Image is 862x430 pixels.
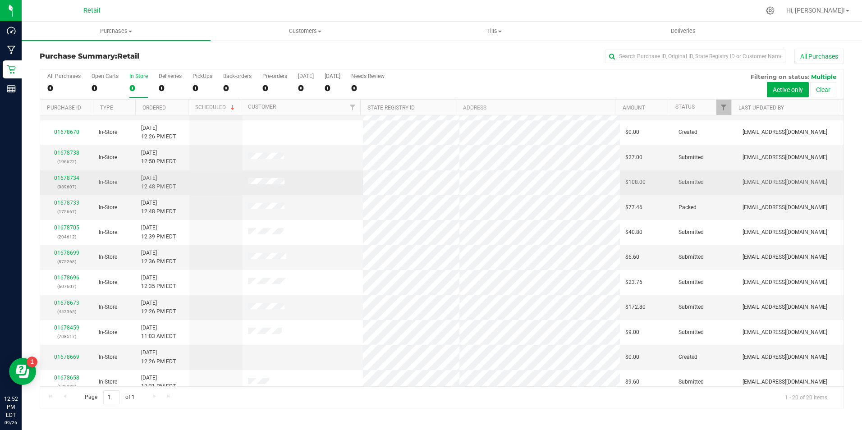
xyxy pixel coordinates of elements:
[400,22,589,41] a: Tills
[99,178,117,187] span: In-Store
[141,174,176,191] span: [DATE] 12:48 PM EDT
[400,27,588,35] span: Tills
[679,303,704,311] span: Submitted
[743,253,827,261] span: [EMAIL_ADDRESS][DOMAIN_NAME]
[810,82,836,97] button: Clear
[54,224,79,231] a: 01678705
[248,104,276,110] a: Customer
[211,22,399,41] a: Customers
[589,22,778,41] a: Deliveries
[659,27,708,35] span: Deliveries
[22,22,211,41] a: Purchases
[679,228,704,237] span: Submitted
[456,100,615,115] th: Address
[625,253,639,261] span: $6.60
[141,274,176,291] span: [DATE] 12:35 PM EDT
[211,27,399,35] span: Customers
[7,65,16,74] inline-svg: Retail
[743,303,827,311] span: [EMAIL_ADDRESS][DOMAIN_NAME]
[625,278,642,287] span: $23.76
[679,128,697,137] span: Created
[141,124,176,141] span: [DATE] 12:26 PM EDT
[54,375,79,381] a: 01678658
[141,249,176,266] span: [DATE] 12:36 PM EDT
[679,253,704,261] span: Submitted
[625,228,642,237] span: $40.80
[54,354,79,360] a: 01678669
[325,83,340,93] div: 0
[54,175,79,181] a: 01678734
[141,348,176,366] span: [DATE] 12:26 PM EDT
[141,374,176,391] span: [DATE] 12:21 PM EDT
[743,278,827,287] span: [EMAIL_ADDRESS][DOMAIN_NAME]
[765,6,776,15] div: Manage settings
[99,203,117,212] span: In-Store
[625,353,639,361] span: $0.00
[99,278,117,287] span: In-Store
[46,382,88,391] p: (675988)
[625,203,642,212] span: $77.46
[54,150,79,156] a: 01678738
[99,253,117,261] span: In-Store
[675,104,695,110] a: Status
[743,178,827,187] span: [EMAIL_ADDRESS][DOMAIN_NAME]
[223,73,252,79] div: Back-orders
[46,332,88,341] p: (708517)
[811,73,836,80] span: Multiple
[83,7,101,14] span: Retail
[77,390,142,404] span: Page of 1
[786,7,845,14] span: Hi, [PERSON_NAME]!
[54,325,79,331] a: 01678459
[99,378,117,386] span: In-Store
[27,357,37,367] iframe: Resource center unread badge
[46,257,88,266] p: (875268)
[298,83,314,93] div: 0
[141,149,176,166] span: [DATE] 12:50 PM EDT
[4,419,18,426] p: 09/26
[54,250,79,256] a: 01678699
[679,278,704,287] span: Submitted
[743,153,827,162] span: [EMAIL_ADDRESS][DOMAIN_NAME]
[679,153,704,162] span: Submitted
[129,73,148,79] div: In Store
[743,328,827,337] span: [EMAIL_ADDRESS][DOMAIN_NAME]
[743,228,827,237] span: [EMAIL_ADDRESS][DOMAIN_NAME]
[99,128,117,137] span: In-Store
[117,52,139,60] span: Retail
[625,378,639,386] span: $9.60
[159,73,182,79] div: Deliveries
[46,183,88,191] p: (989607)
[46,207,88,216] p: (175667)
[778,390,834,404] span: 1 - 20 of 20 items
[141,224,176,241] span: [DATE] 12:39 PM EDT
[625,153,642,162] span: $27.00
[325,73,340,79] div: [DATE]
[743,203,827,212] span: [EMAIL_ADDRESS][DOMAIN_NAME]
[679,178,704,187] span: Submitted
[46,157,88,166] p: (196622)
[99,303,117,311] span: In-Store
[738,105,784,111] a: Last Updated By
[262,73,287,79] div: Pre-orders
[7,26,16,35] inline-svg: Dashboard
[625,178,646,187] span: $108.00
[351,73,385,79] div: Needs Review
[141,324,176,341] span: [DATE] 11:03 AM EDT
[193,73,212,79] div: PickUps
[54,274,79,281] a: 01678696
[716,100,731,115] a: Filter
[46,282,88,291] p: (607607)
[7,46,16,55] inline-svg: Manufacturing
[794,49,844,64] button: All Purchases
[99,328,117,337] span: In-Store
[367,105,415,111] a: State Registry ID
[99,153,117,162] span: In-Store
[129,83,148,93] div: 0
[751,73,809,80] span: Filtering on status:
[142,105,166,111] a: Ordered
[159,83,182,93] div: 0
[351,83,385,93] div: 0
[625,128,639,137] span: $0.00
[743,378,827,386] span: [EMAIL_ADDRESS][DOMAIN_NAME]
[9,358,36,385] iframe: Resource center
